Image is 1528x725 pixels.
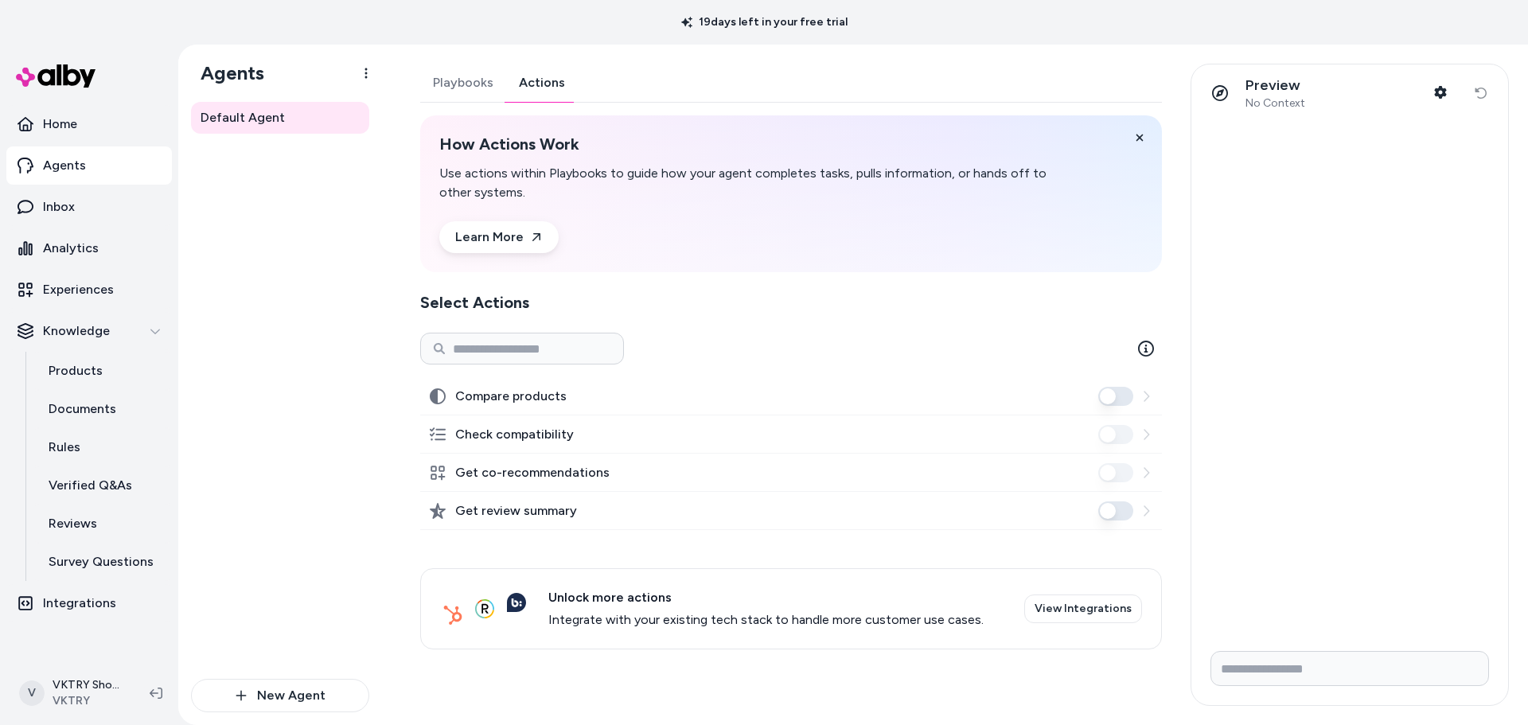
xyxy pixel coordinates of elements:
p: Inbox [43,197,75,216]
p: Use actions within Playbooks to guide how your agent completes tasks, pulls information, or hands... [439,164,1050,202]
p: Survey Questions [49,552,154,571]
p: Integrations [43,594,116,613]
p: Reviews [49,514,97,533]
label: Check compatibility [455,425,574,444]
a: Products [33,352,172,390]
a: Analytics [6,229,172,267]
a: Verified Q&As [33,466,172,505]
label: Get review summary [455,501,577,520]
p: Knowledge [43,322,110,341]
span: V [19,680,45,706]
span: Integrate with your existing tech stack to handle more customer use cases. [548,610,984,630]
a: Agents [6,146,172,185]
a: Reviews [33,505,172,543]
input: Write your prompt here [1210,651,1489,686]
span: No Context [1245,96,1305,111]
button: Knowledge [6,312,172,350]
button: Actions [506,64,578,102]
label: Get co-recommendations [455,463,610,482]
button: New Agent [191,679,369,712]
a: View Integrations [1024,594,1142,623]
h1: Agents [188,61,264,85]
button: Playbooks [420,64,506,102]
span: Unlock more actions [548,588,984,607]
img: alby Logo [16,64,95,88]
h2: How Actions Work [439,134,1050,154]
span: Default Agent [201,108,285,127]
p: Preview [1245,76,1305,95]
p: VKTRY Shopify [53,677,124,693]
label: Compare products [455,387,567,406]
a: Experiences [6,271,172,309]
a: Rules [33,428,172,466]
p: Home [43,115,77,134]
a: Home [6,105,172,143]
a: Default Agent [191,102,369,134]
button: VVKTRY ShopifyVKTRY [10,668,137,719]
p: Documents [49,400,116,419]
a: Inbox [6,188,172,226]
span: VKTRY [53,693,124,709]
p: Products [49,361,103,380]
a: Survey Questions [33,543,172,581]
p: Analytics [43,239,99,258]
p: 19 days left in your free trial [672,14,857,30]
a: Integrations [6,584,172,622]
h2: Select Actions [420,291,1162,314]
p: Agents [43,156,86,175]
a: Documents [33,390,172,428]
p: Verified Q&As [49,476,132,495]
p: Rules [49,438,80,457]
a: Learn More [439,221,559,253]
p: Experiences [43,280,114,299]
